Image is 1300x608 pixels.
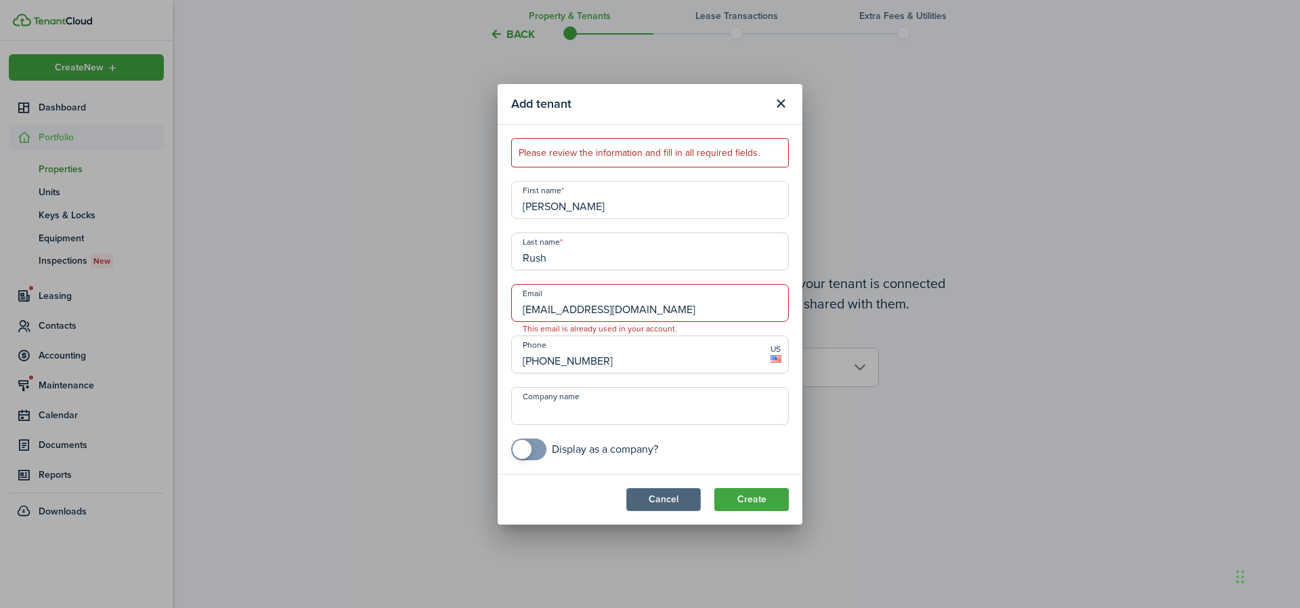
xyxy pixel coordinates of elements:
modal-title: Add tenant [511,98,766,110]
div: Drag [1236,556,1244,597]
iframe: Chat Widget [1232,543,1300,608]
button: Cancel [626,488,701,511]
span: This email is already used in your account. [512,322,688,336]
button: Close modal [769,92,792,115]
span: US [771,343,781,355]
button: Create [714,488,789,511]
error-message: Please review the information and fill in all required fields. [511,138,789,167]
